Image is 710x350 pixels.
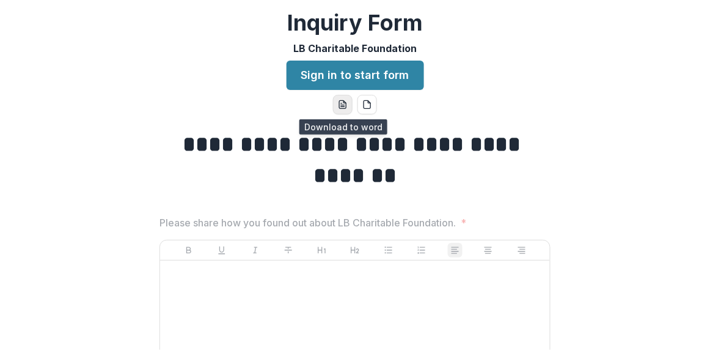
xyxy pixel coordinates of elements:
button: Align Left [448,243,463,258]
button: Strike [281,243,296,258]
button: word-download [333,95,353,114]
button: Heading 2 [348,243,362,258]
button: Align Right [514,243,529,258]
p: LB Charitable Foundation [293,41,417,56]
p: Please share how you found out about LB Charitable Foundation. [159,215,456,230]
h2: Inquiry Form [287,10,423,36]
button: Ordered List [414,243,429,258]
button: pdf-download [357,95,377,114]
button: Heading 1 [315,243,329,258]
button: Align Center [481,243,496,258]
button: Underline [214,243,229,258]
button: Bold [181,243,196,258]
a: Sign in to start form [287,61,424,90]
button: Italicize [248,243,263,258]
button: Bullet List [381,243,396,258]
